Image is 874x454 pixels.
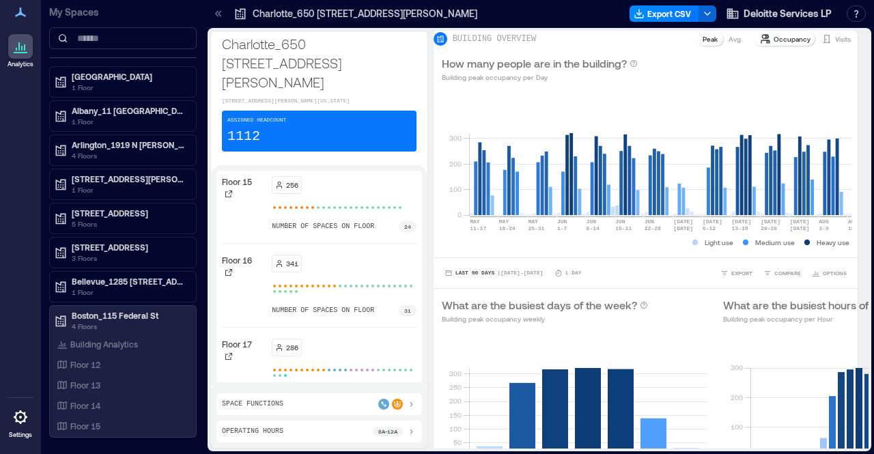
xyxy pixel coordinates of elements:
button: Deloitte Services LP [722,3,836,25]
tspan: 300 [449,134,461,142]
text: JUN [615,218,625,225]
p: 256 [286,180,298,190]
tspan: 200 [449,160,461,168]
p: Charlotte_650 [STREET_ADDRESS][PERSON_NAME] [222,34,417,91]
text: JUN [586,218,596,225]
p: [STREET_ADDRESS][PERSON_NAME][US_STATE] [222,97,417,105]
p: My Spaces [49,5,197,19]
p: 341 [286,258,298,269]
span: Deloitte Services LP [744,7,832,20]
p: Settings [9,431,32,439]
p: 3 Floors [72,253,186,264]
p: Peak [703,33,718,44]
text: [DATE] [673,218,693,225]
p: 24 [404,223,411,231]
tspan: 250 [449,383,461,391]
text: MAY [528,218,538,225]
p: Floor 14 [70,400,100,411]
p: 1 Floor [72,184,186,195]
p: Operating Hours [222,426,283,437]
text: 6-12 [703,225,716,231]
p: Floor 15 [222,176,252,187]
text: 3-9 [819,225,829,231]
p: Light use [705,237,733,248]
text: 22-28 [644,225,660,231]
p: 1 Floor [72,82,186,93]
p: 4 Floors [72,150,186,161]
tspan: 200 [449,397,461,405]
text: [DATE] [703,218,722,225]
span: OPTIONS [823,269,847,277]
tspan: 300 [449,369,461,378]
button: COMPARE [761,266,804,280]
p: 1112 [227,127,260,146]
text: 20-26 [761,225,777,231]
text: MAY [470,218,480,225]
button: Last 90 Days |[DATE]-[DATE] [442,266,546,280]
tspan: 100 [449,425,461,433]
text: 18-24 [498,225,515,231]
p: number of spaces on floor [272,305,374,316]
p: BUILDING OVERVIEW [453,33,536,44]
p: Building Analytics [70,339,138,350]
tspan: 0 [457,210,461,218]
p: Building peak occupancy per Day [442,72,638,83]
tspan: 50 [453,438,461,446]
tspan: 100 [731,423,743,431]
p: 8a - 12a [378,427,397,436]
tspan: 200 [731,393,743,401]
p: 5 Floors [72,218,186,229]
tspan: 150 [449,411,461,419]
p: Avg [729,33,741,44]
text: 13-19 [731,225,748,231]
p: 286 [286,342,298,353]
p: Occupancy [774,33,810,44]
p: How many people are in the building? [442,55,627,72]
span: EXPORT [731,269,752,277]
p: Bellevue_1285 [STREET_ADDRESS] [72,276,186,287]
p: What are the busiest days of the week? [442,297,637,313]
text: [DATE] [789,225,809,231]
p: 31 [404,307,411,315]
a: Settings [4,401,37,443]
text: MAY [498,218,509,225]
tspan: 300 [731,363,743,371]
p: Floor 15 [70,421,100,431]
text: 8-14 [586,225,599,231]
p: Albany_11 [GEOGRAPHIC_DATA][PERSON_NAME] [72,105,186,116]
tspan: 100 [449,185,461,193]
p: 1 Floor [72,287,186,298]
button: OPTIONS [809,266,849,280]
p: Floor 12 [70,359,100,370]
p: Floor 13 [70,380,100,391]
text: 10-16 [848,225,864,231]
p: 1 Day [565,269,582,277]
p: Charlotte_650 [STREET_ADDRESS][PERSON_NAME] [253,7,477,20]
p: [STREET_ADDRESS] [72,208,186,218]
text: 25-31 [528,225,544,231]
p: Analytics [8,60,33,68]
p: 4 Floors [72,321,186,332]
p: number of spaces on floor [272,221,374,232]
button: Export CSV [630,5,699,22]
text: AUG [819,218,829,225]
p: Assigned Headcount [227,116,286,124]
text: 11-17 [470,225,486,231]
p: Boston_115 Federal St [72,310,186,321]
p: 1 Floor [72,116,186,127]
p: Building peak occupancy weekly [442,313,648,324]
p: Floor 16 [222,255,252,266]
a: Analytics [3,30,38,72]
p: Space Functions [222,399,283,410]
text: [DATE] [789,218,809,225]
p: Medium use [755,237,795,248]
text: JUN [644,218,654,225]
text: JUN [557,218,567,225]
p: [GEOGRAPHIC_DATA] [72,71,186,82]
p: Visits [835,33,851,44]
p: [STREET_ADDRESS][PERSON_NAME] [72,173,186,184]
text: 1-7 [557,225,567,231]
text: [DATE] [731,218,751,225]
p: Arlington_1919 N [PERSON_NAME] [72,139,186,150]
p: [STREET_ADDRESS] [72,242,186,253]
